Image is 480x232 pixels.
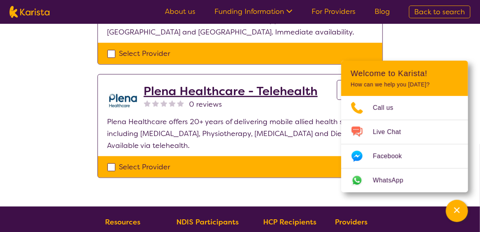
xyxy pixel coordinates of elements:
span: WhatsApp [373,174,413,186]
a: Plena Healthcare - Telehealth [144,84,318,98]
img: nonereviewstar [152,100,159,107]
a: Back to search [409,6,470,18]
b: NDIS Participants [177,217,239,227]
h2: Welcome to Karista! [351,69,459,78]
p: How can we help you [DATE]? [351,81,459,88]
a: View [337,80,373,100]
b: Providers [335,217,367,227]
a: For Providers [312,7,356,16]
img: Karista logo [10,6,50,18]
a: Blog [375,7,390,16]
span: Live Chat [373,126,411,138]
b: Resources [105,217,140,227]
span: 0 reviews [189,98,222,110]
a: About us [165,7,195,16]
img: nonereviewstar [161,100,167,107]
p: Plena Healthcare offers 20+ years of delivering mobile allied health services, including [MEDICAL... [107,116,373,151]
span: Back to search [414,7,465,17]
img: nonereviewstar [177,100,184,107]
img: qwv9egg5taowukv2xnze.png [107,84,139,116]
ul: Choose channel [341,96,468,192]
img: nonereviewstar [169,100,176,107]
b: HCP Recipients [263,217,316,227]
button: Channel Menu [446,200,468,222]
a: Web link opens in a new tab. [341,169,468,192]
span: Facebook [373,150,411,162]
img: nonereviewstar [144,100,151,107]
a: Funding Information [214,7,293,16]
div: Channel Menu [341,61,468,192]
span: Call us [373,102,403,114]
